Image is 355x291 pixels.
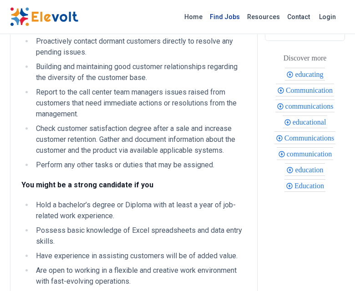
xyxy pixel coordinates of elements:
span: education [295,166,326,174]
div: communications [275,100,335,112]
li: Building and maintaining good customer relationships regarding the diversity of the customer base. [33,61,246,83]
li: Have experience in assisting customers will be of added value. [33,251,246,261]
a: Find Jobs [206,10,243,24]
span: Communications [284,134,337,142]
a: Login [314,8,341,26]
span: educational [293,118,329,126]
img: Elevolt [10,7,78,26]
div: educating [285,68,325,80]
a: Home [181,10,206,24]
div: Communication [276,84,334,96]
div: education [285,163,325,176]
strong: You might be a strong candidate if you [21,181,153,189]
li: Report to the call center team managers issues raised from customers that need immediate actions ... [33,87,246,120]
span: communications [285,102,336,110]
div: Education [284,179,325,192]
span: Education [294,182,327,190]
li: Are open to working in a flexible and creative work environment with fast-evolving operations. [33,265,246,287]
li: Possess basic knowledge of Excel spreadsheets and data entry skills. [33,225,246,247]
div: educational [283,115,328,128]
li: Proactively contact dormant customers directly to resolve any pending issues. [33,36,246,58]
span: educating [295,70,326,78]
span: communication [287,150,335,158]
li: Check customer satisfaction degree after a sale and increase customer retention. Gather and docum... [33,123,246,156]
li: Perform any other tasks or duties that may be assigned. [33,160,246,171]
div: Communications [274,131,335,144]
li: Hold a bachelor’s degree or Diploma with at least a year of job-related work experience. [33,200,246,221]
a: Resources [243,10,284,24]
div: These are topics related to the article that might interest you [284,52,327,65]
div: communication [277,147,334,160]
span: Communication [286,86,335,94]
a: Contact [284,10,314,24]
iframe: Chat Widget [309,247,355,291]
